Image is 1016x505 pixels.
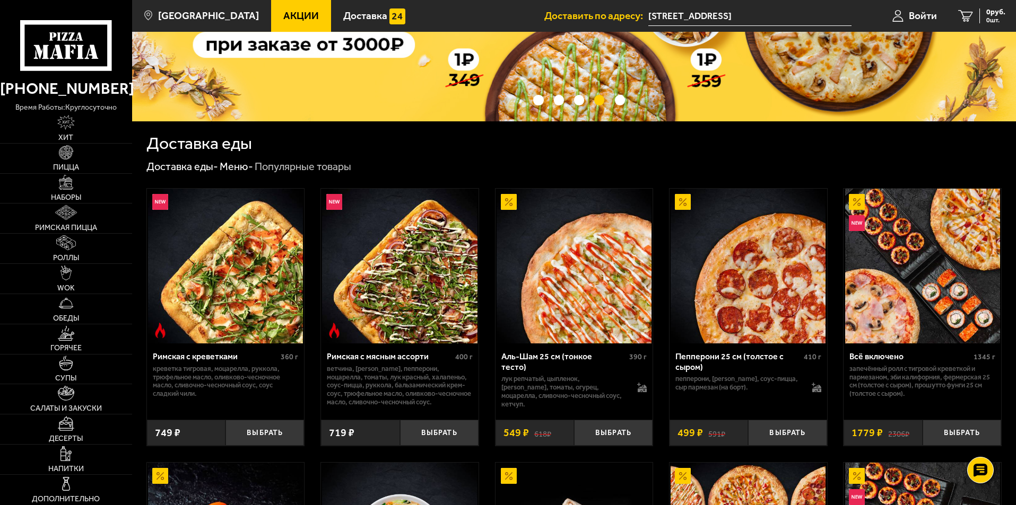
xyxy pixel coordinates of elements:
span: 410 г [804,352,821,361]
img: Акционный [501,468,517,484]
span: WOK [57,285,75,292]
span: Наборы [51,194,81,201]
button: Выбрать [923,420,1001,446]
span: Доставка [343,11,387,21]
img: Акционный [152,468,168,484]
a: Доставка еды- [146,160,218,173]
p: лук репчатый, цыпленок, [PERSON_NAME], томаты, огурец, моцарелла, сливочно-чесночный соус, кетчуп. [501,375,627,409]
s: 2306 ₽ [888,428,909,438]
img: Римская с креветками [148,189,303,343]
h1: Доставка еды [146,135,252,152]
span: Супы [55,375,76,382]
span: 360 г [281,352,298,361]
span: Римская пицца [35,224,97,232]
span: Салаты и закуски [30,405,102,412]
span: Напитки [48,465,84,473]
img: Острое блюдо [152,323,168,339]
span: Акции [283,11,319,21]
span: 0 руб. [986,8,1005,16]
span: Доставить по адресу: [544,11,648,21]
img: Новинка [152,194,168,210]
img: Всё включено [845,189,1000,343]
span: 390 г [629,352,647,361]
button: точки переключения [594,95,604,105]
s: 591 ₽ [708,428,725,438]
button: точки переключения [533,95,543,105]
span: Обеды [53,315,79,322]
span: 1779 ₽ [852,428,883,438]
img: 15daf4d41897b9f0e9f617042186c801.svg [389,8,405,24]
span: 1345 г [974,352,995,361]
div: Популярные товары [255,160,351,174]
span: Дополнительно [32,495,100,503]
div: Римская с мясным ассорти [327,351,453,361]
div: Пепперони 25 см (толстое с сыром) [675,351,801,371]
span: Пицца [53,164,79,171]
a: АкционныйНовинкаВсё включено [844,189,1001,343]
button: Выбрать [574,420,653,446]
button: Выбрать [400,420,479,446]
img: Новинка [849,489,865,505]
button: точки переключения [615,95,625,105]
span: Горячее [50,344,82,352]
a: АкционныйАль-Шам 25 см (тонкое тесто) [496,189,653,343]
button: Выбрать [225,420,304,446]
img: Острое блюдо [326,323,342,339]
div: Всё включено [849,351,971,361]
img: Новинка [326,194,342,210]
img: Акционный [849,194,865,210]
span: Хит [58,134,73,141]
div: Римская с креветками [153,351,279,361]
img: Новинка [849,215,865,231]
a: Меню- [220,160,253,173]
p: пепперони, [PERSON_NAME], соус-пицца, сыр пармезан (на борт). [675,375,801,392]
p: ветчина, [PERSON_NAME], пепперони, моцарелла, томаты, лук красный, халапеньо, соус-пицца, руккола... [327,365,473,407]
a: НовинкаОстрое блюдоРимская с мясным ассорти [321,189,479,343]
button: точки переключения [554,95,564,105]
img: Пепперони 25 см (толстое с сыром) [671,189,826,343]
s: 618 ₽ [534,428,551,438]
span: 400 г [455,352,473,361]
span: Десерты [49,435,83,442]
a: НовинкаОстрое блюдоРимская с креветками [147,189,305,343]
span: Роллы [53,254,79,262]
button: Выбрать [748,420,827,446]
div: Аль-Шам 25 см (тонкое тесто) [501,351,627,371]
p: креветка тигровая, моцарелла, руккола, трюфельное масло, оливково-чесночное масло, сливочно-чесно... [153,365,299,398]
img: Акционный [501,194,517,210]
span: 0 шт. [986,17,1005,23]
span: 719 ₽ [329,428,354,438]
button: точки переключения [574,95,584,105]
a: АкционныйПепперони 25 см (толстое с сыром) [670,189,827,343]
span: Войти [909,11,937,21]
img: Римская с мясным ассорти [322,189,477,343]
span: 549 ₽ [503,428,529,438]
img: Акционный [849,468,865,484]
img: Аль-Шам 25 см (тонкое тесто) [497,189,652,343]
input: Ваш адрес доставки [648,6,852,26]
span: [GEOGRAPHIC_DATA] [158,11,259,21]
img: Акционный [675,468,691,484]
img: Акционный [675,194,691,210]
span: 499 ₽ [678,428,703,438]
span: 749 ₽ [155,428,180,438]
p: Запечённый ролл с тигровой креветкой и пармезаном, Эби Калифорния, Фермерская 25 см (толстое с сы... [849,365,995,398]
